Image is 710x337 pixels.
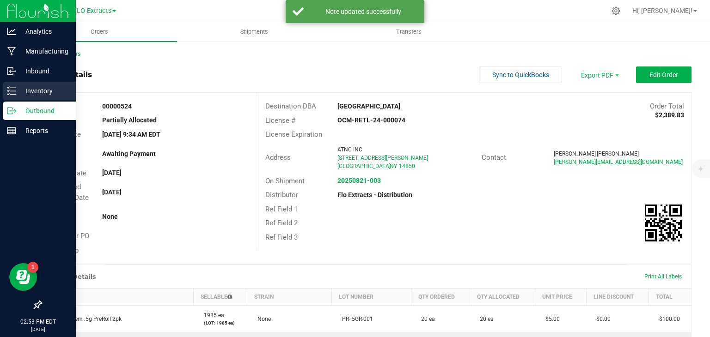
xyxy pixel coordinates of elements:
span: None [253,316,271,322]
strong: Awaiting Payment [102,150,156,157]
qrcode: 00000524 [645,205,682,241]
a: 20250821-003 [337,177,381,184]
span: Edit Order [649,71,678,78]
span: $5.00 [541,316,560,322]
inline-svg: Inbound [7,66,16,76]
th: Line Discount [586,289,649,306]
th: Item [42,289,194,306]
p: (LOT: 1985 ea) [199,319,242,326]
span: $100.00 [655,316,680,322]
iframe: Resource center [9,263,37,291]
a: Orders [22,22,177,42]
span: , [389,163,390,169]
strong: $2,389.83 [655,111,684,119]
strong: [DATE] [102,188,122,196]
button: Sync to QuickBooks [479,66,562,83]
span: NY [390,163,397,169]
span: Distributor [265,191,298,199]
span: Shipments [228,28,281,36]
li: Export PDF [571,66,627,83]
p: Reports [16,125,72,136]
strong: [GEOGRAPHIC_DATA] [337,102,400,110]
th: Sellable [194,289,247,306]
strong: Partially Allocated [102,116,157,124]
img: Scan me! [645,205,682,241]
p: Outbound [16,105,72,116]
inline-svg: Manufacturing [7,47,16,56]
span: 20 ea [475,316,494,322]
span: Grape Chem .5g PreRoll 2pk [47,316,122,322]
span: Sync to QuickBooks [492,71,549,78]
span: Print All Labels [644,273,682,280]
span: 1985 ea [199,312,224,319]
p: [DATE] [4,326,72,333]
span: Order Total [650,102,684,110]
span: [STREET_ADDRESS][PERSON_NAME] [337,155,428,161]
span: Ref Field 3 [265,233,298,241]
span: Destination DBA [265,102,316,110]
strong: [DATE] [102,169,122,176]
th: Total [649,289,691,306]
a: Shipments [177,22,332,42]
span: ATNC INC [337,146,362,153]
strong: OCM-RETL-24-000074 [337,116,405,124]
inline-svg: Analytics [7,27,16,36]
span: Orders [78,28,121,36]
span: License # [265,116,295,125]
strong: None [102,213,118,220]
div: Manage settings [610,6,622,15]
th: Unit Price [535,289,587,306]
span: [PERSON_NAME][EMAIL_ADDRESS][DOMAIN_NAME] [554,159,683,165]
span: $0.00 [592,316,611,322]
strong: [DATE] 9:34 AM EDT [102,131,160,138]
span: PR-.5GR-001 [337,316,373,322]
th: Lot Number [332,289,411,306]
span: FLO Extracts [73,7,111,15]
iframe: Resource center unread badge [27,262,38,273]
span: Hi, [PERSON_NAME]! [632,7,692,14]
p: Inbound [16,66,72,77]
inline-svg: Outbound [7,106,16,115]
span: Contact [482,153,506,162]
span: Address [265,153,291,162]
p: Inventory [16,85,72,96]
span: [PERSON_NAME] [597,150,639,157]
span: License Expiration [265,130,322,138]
th: Strain [247,289,332,306]
inline-svg: Reports [7,126,16,135]
span: On Shipment [265,177,305,185]
span: Transfers [384,28,434,36]
p: 02:53 PM EDT [4,318,72,326]
button: Edit Order [636,66,692,83]
div: Note updated successfully [309,7,417,16]
span: Ref Field 1 [265,205,298,213]
th: Qty Ordered [411,289,470,306]
p: Manufacturing [16,46,72,57]
strong: Flo Extracts - Distribution [337,191,412,199]
inline-svg: Inventory [7,86,16,96]
span: [PERSON_NAME] [554,150,596,157]
th: Qty Allocated [470,289,535,306]
span: 14850 [399,163,415,169]
span: [GEOGRAPHIC_DATA] [337,163,391,169]
span: Ref Field 2 [265,219,298,227]
p: Analytics [16,26,72,37]
span: 20 ea [416,316,435,322]
a: Transfers [332,22,487,42]
strong: 00000524 [102,102,132,110]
